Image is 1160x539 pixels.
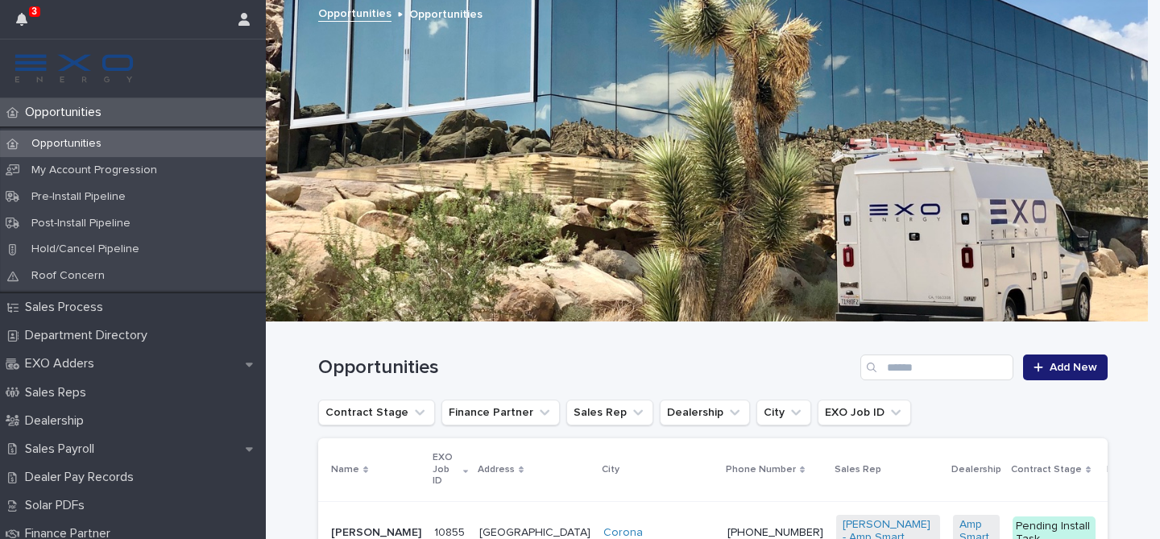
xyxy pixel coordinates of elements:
[318,3,391,22] a: Opportunities
[602,461,619,479] p: City
[409,4,483,22] p: Opportunities
[19,190,139,204] p: Pre-Install Pipeline
[818,400,911,425] button: EXO Job ID
[19,300,116,315] p: Sales Process
[13,52,135,85] img: FKS5r6ZBThi8E5hshIGi
[1023,354,1108,380] a: Add New
[835,461,881,479] p: Sales Rep
[433,449,459,490] p: EXO Job ID
[19,413,97,429] p: Dealership
[478,461,515,479] p: Address
[19,470,147,485] p: Dealer Pay Records
[19,105,114,120] p: Opportunities
[19,217,143,230] p: Post-Install Pipeline
[19,385,99,400] p: Sales Reps
[318,400,435,425] button: Contract Stage
[19,137,114,151] p: Opportunities
[1050,362,1097,373] span: Add New
[727,527,823,538] a: [PHONE_NUMBER]
[318,356,854,379] h1: Opportunities
[19,498,97,513] p: Solar PDFs
[19,356,107,371] p: EXO Adders
[756,400,811,425] button: City
[726,461,796,479] p: Phone Number
[19,269,118,283] p: Roof Concern
[860,354,1013,380] input: Search
[660,400,750,425] button: Dealership
[31,6,37,17] p: 3
[331,461,359,479] p: Name
[1011,461,1082,479] p: Contract Stage
[19,243,152,256] p: Hold/Cancel Pipeline
[441,400,560,425] button: Finance Partner
[19,164,170,177] p: My Account Progression
[16,10,37,39] div: 3
[19,442,107,457] p: Sales Payroll
[19,328,160,343] p: Department Directory
[566,400,653,425] button: Sales Rep
[951,461,1001,479] p: Dealership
